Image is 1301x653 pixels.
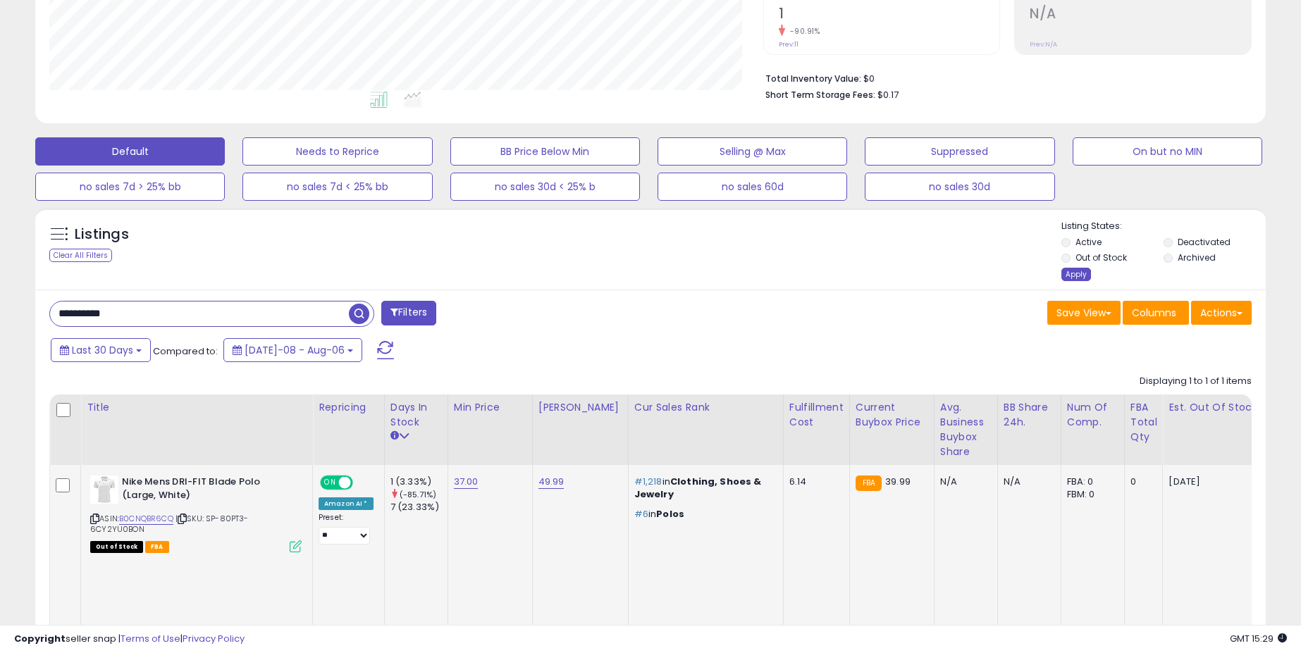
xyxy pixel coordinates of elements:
[35,173,225,201] button: no sales 7d > 25% bb
[454,400,526,415] div: Min Price
[779,6,1000,25] h2: 1
[634,475,772,501] p: in
[245,343,345,357] span: [DATE]-08 - Aug-06
[87,400,307,415] div: Title
[1178,236,1231,248] label: Deactivated
[49,249,112,262] div: Clear All Filters
[121,632,180,645] a: Terms of Use
[390,400,442,430] div: Days In Stock
[90,475,302,551] div: ASIN:
[856,475,882,491] small: FBA
[321,477,339,489] span: ON
[765,69,1241,86] li: $0
[390,430,399,442] small: Days In Stock.
[454,475,479,489] a: 37.00
[1067,400,1118,430] div: Num of Comp.
[634,508,772,521] p: in
[119,513,173,525] a: B0CNQBR6CQ
[145,541,169,553] span: FBA
[1073,137,1262,166] button: On but no MIN
[400,489,436,500] small: (-85.71%)
[390,501,448,514] div: 7 (23.33%)
[1061,268,1091,281] div: Apply
[940,400,992,459] div: Avg. Business Buybox Share
[538,400,622,415] div: [PERSON_NAME]
[1130,475,1152,488] div: 0
[1004,400,1055,430] div: BB Share 24h.
[450,173,640,201] button: no sales 30d < 25% b
[765,89,875,101] b: Short Term Storage Fees:
[1047,301,1121,325] button: Save View
[1075,251,1127,263] label: Out of Stock
[789,400,844,430] div: Fulfillment Cost
[538,475,565,489] a: 49.99
[75,225,129,244] h5: Listings
[1230,632,1287,645] span: 2025-09-6 15:29 GMT
[122,475,293,505] b: Nike Mens DRI-FIT Blade Polo (Large, White)
[1130,400,1157,444] div: FBA Total Qty
[634,400,777,415] div: Cur Sales Rank
[450,137,640,166] button: BB Price Below Min
[90,541,143,553] span: All listings that are currently out of stock and unavailable for purchase on Amazon
[865,137,1054,166] button: Suppressed
[785,26,820,37] small: -90.91%
[90,513,249,534] span: | SKU: SP-80PT3-6CY2YU0BON
[1178,251,1216,263] label: Archived
[351,477,374,489] span: OFF
[14,633,245,646] div: seller snap | |
[1061,220,1266,233] p: Listing States:
[319,400,378,415] div: Repricing
[789,475,839,488] div: 6.14
[319,513,374,545] div: Preset:
[940,475,987,488] div: N/A
[865,173,1054,201] button: no sales 30d
[381,301,436,325] button: Filters
[35,137,225,166] button: Default
[153,344,218,358] span: Compared to:
[14,632,66,645] strong: Copyright
[183,632,245,645] a: Privacy Policy
[1123,301,1189,325] button: Columns
[634,475,662,488] span: #1,218
[765,73,861,85] b: Total Inventory Value:
[656,507,684,521] span: Polos
[877,88,899,101] span: $0.17
[90,475,118,504] img: 21MzOkv9H5L._SL40_.jpg
[1140,375,1252,388] div: Displaying 1 to 1 of 1 items
[658,137,847,166] button: Selling @ Max
[885,475,911,488] span: 39.99
[658,173,847,201] button: no sales 60d
[1067,475,1114,488] div: FBA: 0
[779,40,799,49] small: Prev: 11
[1004,475,1050,488] div: N/A
[634,507,648,521] span: #6
[242,137,432,166] button: Needs to Reprice
[1067,488,1114,501] div: FBM: 0
[1191,301,1252,325] button: Actions
[634,475,762,501] span: Clothing, Shoes & Jewelry
[72,343,133,357] span: Last 30 Days
[1075,236,1102,248] label: Active
[319,497,374,510] div: Amazon AI *
[856,400,928,430] div: Current Buybox Price
[1169,400,1297,415] div: Est. Out Of Stock Date
[242,173,432,201] button: no sales 7d < 25% bb
[1132,306,1176,320] span: Columns
[1169,475,1292,488] p: [DATE]
[390,475,448,488] div: 1 (3.33%)
[51,338,151,362] button: Last 30 Days
[1030,6,1251,25] h2: N/A
[1030,40,1057,49] small: Prev: N/A
[223,338,362,362] button: [DATE]-08 - Aug-06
